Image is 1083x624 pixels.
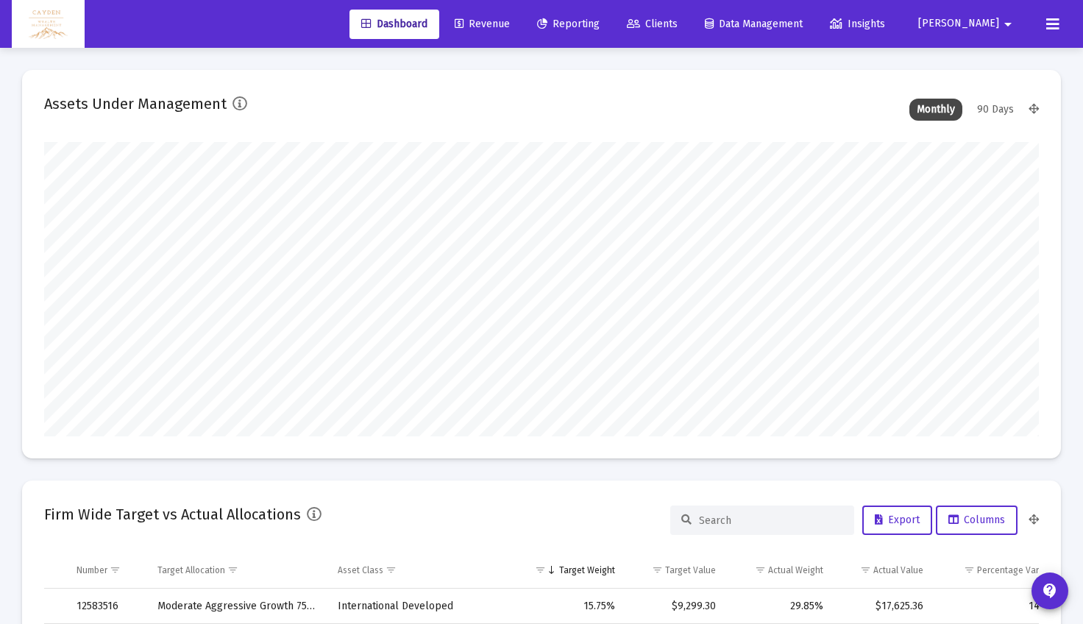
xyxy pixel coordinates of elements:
span: Show filter options for column 'Target Allocation' [227,564,238,575]
span: Reporting [537,18,600,30]
span: Revenue [455,18,510,30]
td: Column Percentage Variance [934,553,1070,588]
div: 15.75% [529,599,615,614]
button: Export [862,506,932,535]
span: Show filter options for column 'Asset Class' [386,564,397,575]
button: Columns [936,506,1018,535]
div: Number [77,564,107,576]
td: Column Number [66,553,147,588]
a: Clients [615,10,689,39]
span: Show filter options for column 'Percentage Variance' [964,564,975,575]
div: Actual Value [873,564,923,576]
div: Percentage Variance [977,564,1061,576]
span: Data Management [705,18,803,30]
span: Export [875,514,920,526]
span: Insights [830,18,885,30]
div: Actual Weight [768,564,823,576]
div: Target Value [665,564,716,576]
div: 29.85% [736,599,823,614]
a: Reporting [525,10,611,39]
button: [PERSON_NAME] [901,9,1034,38]
span: Show filter options for column 'Target Weight' [535,564,546,575]
td: Column Actual Weight [726,553,834,588]
mat-icon: arrow_drop_down [999,10,1017,39]
td: Column Target Value [625,553,725,588]
mat-icon: contact_support [1041,582,1059,600]
div: Monthly [909,99,962,121]
td: International Developed [327,589,519,624]
img: Dashboard [23,10,74,39]
span: Show filter options for column 'Actual Value' [860,564,871,575]
a: Insights [818,10,897,39]
td: Column Target Allocation [147,553,327,588]
td: Column Actual Value [834,553,934,588]
span: Show filter options for column 'Actual Weight' [755,564,766,575]
td: Moderate Aggressive Growth 75/25 [147,589,327,624]
a: Revenue [443,10,522,39]
td: Column Target Weight [519,553,625,588]
div: 90 Days [970,99,1021,121]
div: Target Weight [559,564,615,576]
h2: Assets Under Management [44,92,227,116]
h2: Firm Wide Target vs Actual Allocations [44,503,301,526]
span: Show filter options for column 'Target Value' [652,564,663,575]
span: Columns [948,514,1005,526]
div: Asset Class [338,564,383,576]
td: Column Asset Class [327,553,519,588]
div: $17,625.36 [844,599,924,614]
a: Data Management [693,10,814,39]
input: Search [699,514,843,527]
span: Show filter options for column 'Number' [110,564,121,575]
td: 12583516 [66,589,147,624]
span: [PERSON_NAME] [918,18,999,30]
a: Dashboard [349,10,439,39]
span: Dashboard [361,18,427,30]
div: $9,299.30 [636,599,715,614]
span: Clients [627,18,678,30]
div: Target Allocation [157,564,225,576]
div: 14.10% [944,599,1060,614]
